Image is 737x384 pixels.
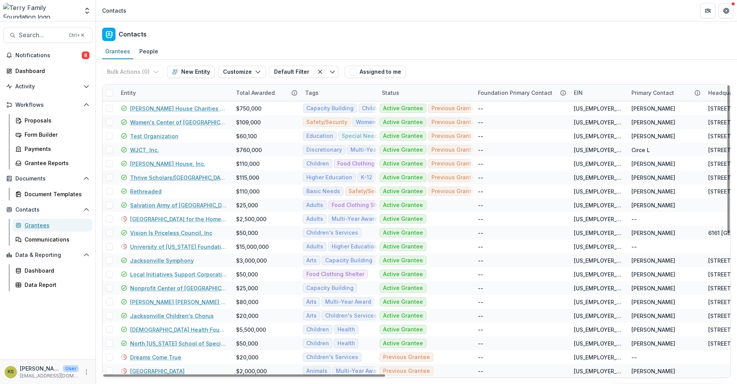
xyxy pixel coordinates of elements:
[473,84,569,101] div: Foundation Primary Contact
[383,216,423,222] span: Active Grantee
[431,119,478,126] span: Previous Grantee
[3,204,93,216] button: Open Contacts
[574,146,622,154] div: [US_EMPLOYER_IDENTIFICATION_NUMBER]
[130,326,227,334] a: [DEMOGRAPHIC_DATA] Health Foundation
[383,340,423,347] span: Active Grantee
[15,252,80,258] span: Data & Reporting
[119,31,147,38] h2: Contacts
[269,66,314,78] button: Default Filter
[236,118,261,126] div: $109,000
[236,326,266,334] div: $5,500,000
[306,188,340,195] span: Basic Needs
[102,46,133,57] div: Grantees
[67,31,86,40] div: Ctrl + K
[478,229,483,237] div: --
[306,257,317,264] span: Arts
[306,368,327,374] span: Animals
[631,284,675,292] div: [PERSON_NAME]
[3,49,93,61] button: Notifications8
[116,84,231,101] div: Entity
[15,207,80,213] span: Contacts
[306,119,347,126] span: Safety/Security
[574,201,622,209] div: [US_EMPLOYER_IDENTIFICATION_NUMBER]
[631,215,637,223] div: --
[478,187,483,195] div: --
[15,83,80,90] span: Activity
[236,132,257,140] div: $60,100
[306,285,354,291] span: Capacity Building
[574,298,622,306] div: [US_EMPLOYER_IDENTIFICATION_NUMBER]
[431,161,478,167] span: Previous Grantee
[478,243,483,251] div: --
[383,161,423,167] span: Active Grantee
[20,372,79,379] p: [EMAIL_ADDRESS][DOMAIN_NAME]
[337,340,355,347] span: Health
[574,326,622,334] div: [US_EMPLOYER_IDENTIFICATION_NUMBER]
[25,235,86,243] div: Communications
[314,66,326,78] button: Clear filter
[377,84,473,101] div: Status
[130,367,185,375] a: [GEOGRAPHIC_DATA]
[130,284,227,292] a: Nonprofit Center of [GEOGRAPHIC_DATA][US_STATE]
[383,271,423,278] span: Active Grantee
[63,365,79,372] p: User
[631,257,675,265] div: [PERSON_NAME]
[631,353,637,361] div: --
[306,147,342,153] span: Discretionary
[431,174,478,181] span: Previous Grantee
[130,201,227,209] a: Salvation Army of [GEOGRAPHIC_DATA][US_STATE]
[236,298,258,306] div: $80,000
[25,159,86,167] div: Grantee Reports
[25,131,86,139] div: Form Builder
[574,104,622,113] div: [US_EMPLOYER_IDENTIFICATION_NUMBER]
[3,3,79,18] img: Terry Family Foundation logo
[130,243,227,251] a: University of [US_STATE] Foundation
[306,202,323,209] span: Adults
[12,188,93,200] a: Document Templates
[12,219,93,232] a: Grantees
[569,89,587,97] div: EIN
[130,132,178,140] a: Test Organization
[3,80,93,93] button: Open Activity
[25,145,86,153] div: Payments
[236,243,269,251] div: $15,000,000
[306,133,333,139] span: Education
[301,89,323,97] div: Tags
[236,104,261,113] div: $750,000
[306,313,317,319] span: Arts
[574,257,622,265] div: [US_EMPLOYER_IDENTIFICATION_NUMBER]
[336,368,382,374] span: Multi-Year Award
[478,174,483,182] div: --
[236,229,258,237] div: $50,000
[431,147,478,153] span: Previous Grantee
[15,52,82,59] span: Notifications
[306,230,358,236] span: Children's Services
[350,147,397,153] span: Multi-Year Award
[383,368,430,374] span: Previous Grantee
[478,339,483,348] div: --
[136,44,161,59] a: People
[15,102,80,108] span: Workflows
[574,118,622,126] div: [US_EMPLOYER_IDENTIFICATION_NUMBER]
[236,257,267,265] div: $3,000,000
[306,340,329,347] span: Children
[236,312,258,320] div: $20,000
[631,146,650,154] div: Circe L
[627,84,704,101] div: Primary Contact
[361,174,372,181] span: K-12
[130,174,227,182] a: Thrive Scholars/[GEOGRAPHIC_DATA]
[478,132,483,140] div: --
[383,188,423,195] span: Active Grantee
[130,339,227,348] a: North [US_STATE] School of Special Education
[325,299,371,305] span: Multi-Year Award
[383,299,423,305] span: Active Grantee
[325,257,372,264] span: Capacity Building
[383,147,423,153] span: Active Grantee
[301,84,377,101] div: Tags
[136,46,161,57] div: People
[383,285,423,291] span: Active Grantee
[306,174,352,181] span: Higher Education
[130,298,227,306] a: [PERSON_NAME] [PERSON_NAME] Foundaton
[231,89,279,97] div: Total Awarded
[102,66,164,78] button: Bulk Actions (0)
